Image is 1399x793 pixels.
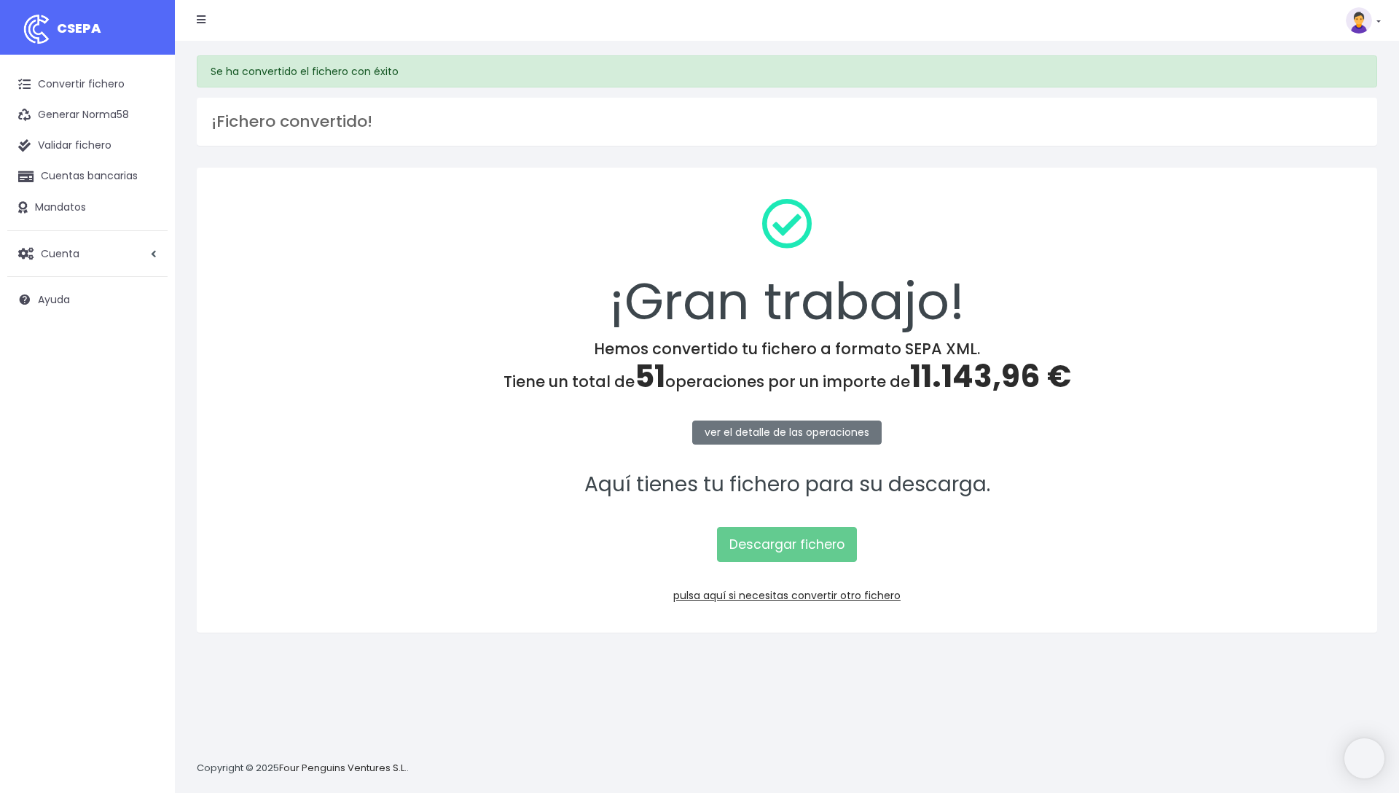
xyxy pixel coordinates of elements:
a: Cuenta [7,238,168,269]
p: Copyright © 2025 . [197,761,409,776]
a: ver el detalle de las operaciones [692,421,882,445]
a: Cuentas bancarias [7,161,168,192]
div: Se ha convertido el fichero con éxito [197,55,1377,87]
img: logo [18,11,55,47]
span: CSEPA [57,19,101,37]
a: Descargar fichero [717,527,857,562]
a: pulsa aquí si necesitas convertir otro fichero [673,588,901,603]
div: ¡Gran trabajo! [216,187,1358,340]
a: Mandatos [7,192,168,223]
h4: Hemos convertido tu fichero a formato SEPA XML. Tiene un total de operaciones por un importe de [216,340,1358,395]
h3: ¡Fichero convertido! [211,112,1363,131]
img: profile [1346,7,1372,34]
span: Cuenta [41,246,79,260]
a: Four Penguins Ventures S.L. [279,761,407,775]
span: Ayuda [38,292,70,307]
span: 11.143,96 € [910,355,1071,398]
span: 51 [635,355,665,398]
a: Generar Norma58 [7,100,168,130]
a: Convertir fichero [7,69,168,100]
a: Validar fichero [7,130,168,161]
p: Aquí tienes tu fichero para su descarga. [216,469,1358,501]
a: Ayuda [7,284,168,315]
